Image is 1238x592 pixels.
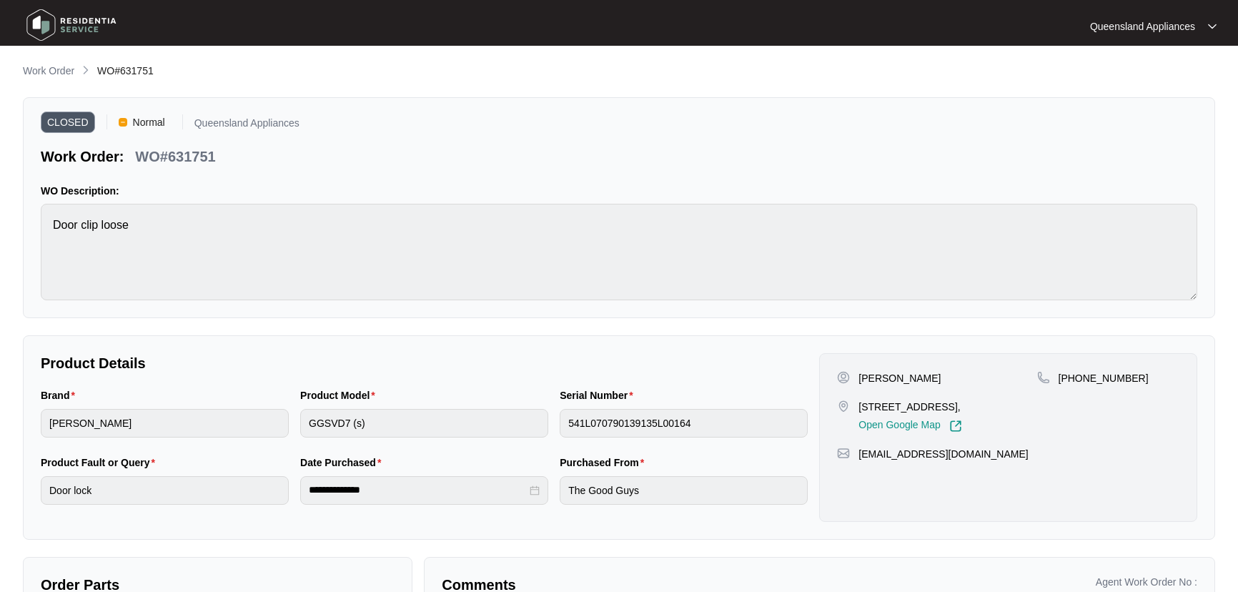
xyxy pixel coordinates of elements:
[858,447,1028,461] p: [EMAIL_ADDRESS][DOMAIN_NAME]
[300,409,548,438] input: Product Model
[41,353,808,373] p: Product Details
[20,64,77,79] a: Work Order
[837,371,850,384] img: user-pin
[41,388,81,403] label: Brand
[560,455,650,470] label: Purchased From
[41,112,95,133] span: CLOSED
[127,112,171,133] span: Normal
[858,420,961,433] a: Open Google Map
[80,64,91,76] img: chevron-right
[560,476,808,505] input: Purchased From
[1208,23,1217,30] img: dropdown arrow
[1059,371,1149,385] p: [PHONE_NUMBER]
[837,400,850,413] img: map-pin
[858,371,941,385] p: [PERSON_NAME]
[21,4,122,46] img: residentia service logo
[1037,371,1050,384] img: map-pin
[119,118,127,127] img: Vercel Logo
[41,147,124,167] p: Work Order:
[837,447,850,460] img: map-pin
[23,64,74,78] p: Work Order
[560,388,638,403] label: Serial Number
[41,476,289,505] input: Product Fault or Query
[300,388,381,403] label: Product Model
[858,400,961,414] p: [STREET_ADDRESS],
[135,147,215,167] p: WO#631751
[97,65,154,77] span: WO#631751
[949,420,962,433] img: Link-External
[300,455,387,470] label: Date Purchased
[1090,19,1195,34] p: Queensland Appliances
[41,184,1197,198] p: WO Description:
[1096,575,1197,589] p: Agent Work Order No :
[309,483,527,498] input: Date Purchased
[41,455,161,470] label: Product Fault or Query
[41,409,289,438] input: Brand
[560,409,808,438] input: Serial Number
[41,204,1197,300] textarea: Door clip loose
[194,118,299,133] p: Queensland Appliances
